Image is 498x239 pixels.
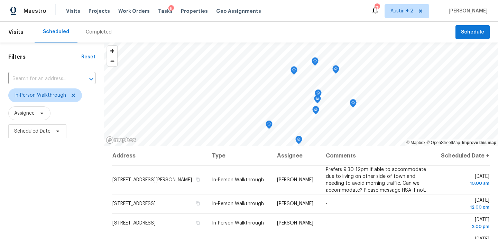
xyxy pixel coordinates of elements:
[8,25,24,40] span: Visits
[66,8,80,15] span: Visits
[266,121,273,131] div: Map marker
[168,5,174,12] div: 8
[107,46,117,56] button: Zoom in
[426,140,460,145] a: OpenStreetMap
[89,8,110,15] span: Projects
[439,198,489,211] span: [DATE]
[86,29,112,36] div: Completed
[290,66,297,77] div: Map marker
[8,74,76,84] input: Search for an address...
[350,99,357,110] div: Map marker
[14,92,66,99] span: In-Person Walkthrough
[14,110,35,117] span: Assignee
[158,9,173,13] span: Tasks
[277,221,313,226] span: [PERSON_NAME]
[326,167,426,193] span: Prefers 9:30-12pm if able to accommodate due to living on other side of town and needing to avoid...
[455,25,490,39] button: Schedule
[312,106,319,117] div: Map marker
[86,74,96,84] button: Open
[439,204,489,211] div: 12:00 pm
[461,28,484,37] span: Schedule
[295,136,302,146] div: Map marker
[106,136,136,144] a: Mapbox homepage
[446,8,488,15] span: [PERSON_NAME]
[212,178,264,182] span: In-Person Walkthrough
[462,140,496,145] a: Improve this map
[216,8,261,15] span: Geo Assignments
[24,8,46,15] span: Maestro
[195,200,201,207] button: Copy Address
[326,221,328,226] span: -
[320,146,434,165] th: Comments
[375,4,379,11] div: 29
[107,56,117,66] button: Zoom out
[195,176,201,183] button: Copy Address
[112,178,192,182] span: [STREET_ADDRESS][PERSON_NAME]
[118,8,150,15] span: Work Orders
[326,201,328,206] span: -
[277,178,313,182] span: [PERSON_NAME]
[206,146,271,165] th: Type
[439,223,489,230] div: 2:00 pm
[312,57,319,68] div: Map marker
[112,221,156,226] span: [STREET_ADDRESS]
[8,54,81,60] h1: Filters
[181,8,208,15] span: Properties
[315,89,322,100] div: Map marker
[212,221,264,226] span: In-Person Walkthrough
[332,65,339,76] div: Map marker
[104,42,498,146] canvas: Map
[195,220,201,226] button: Copy Address
[43,28,69,35] div: Scheduled
[439,180,489,187] div: 10:00 am
[112,146,206,165] th: Address
[439,217,489,230] span: [DATE]
[406,140,425,145] a: Mapbox
[271,146,320,165] th: Assignee
[277,201,313,206] span: [PERSON_NAME]
[314,95,321,106] div: Map marker
[212,201,264,206] span: In-Person Walkthrough
[112,201,156,206] span: [STREET_ADDRESS]
[390,8,413,15] span: Austin + 2
[434,146,490,165] th: Scheduled Date ↑
[81,54,95,60] div: Reset
[14,128,50,135] span: Scheduled Date
[439,174,489,187] span: [DATE]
